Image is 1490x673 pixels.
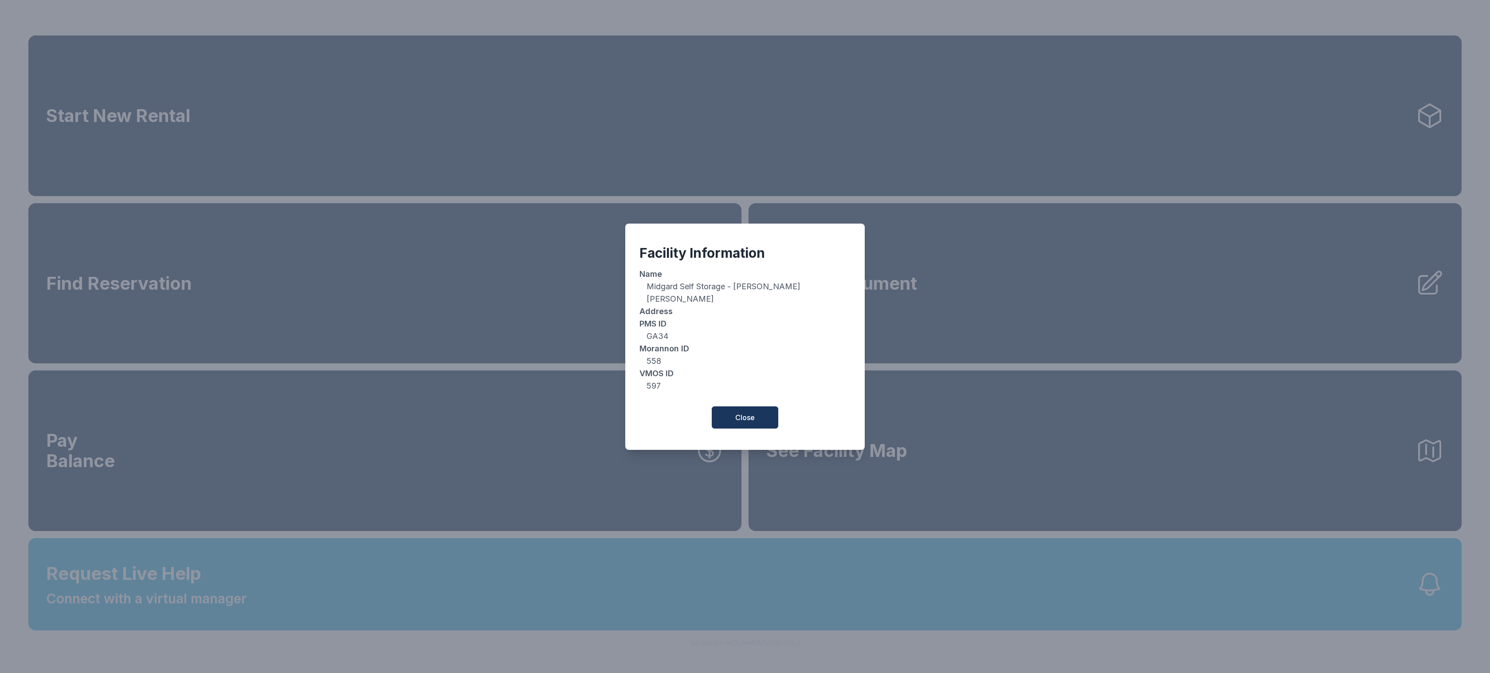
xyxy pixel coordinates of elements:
[639,380,851,392] dd: 597
[639,245,851,261] div: Facility Information
[735,412,755,423] span: Close
[639,318,851,330] dt: PMS ID
[639,367,851,380] dt: VMOS ID
[639,330,851,342] dd: GA34
[639,268,851,280] dt: Name
[639,305,851,318] dt: Address
[639,355,851,367] dd: 558
[639,342,851,355] dt: Morannon ID
[639,280,851,305] dd: Midgard Self Storage - [PERSON_NAME] [PERSON_NAME]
